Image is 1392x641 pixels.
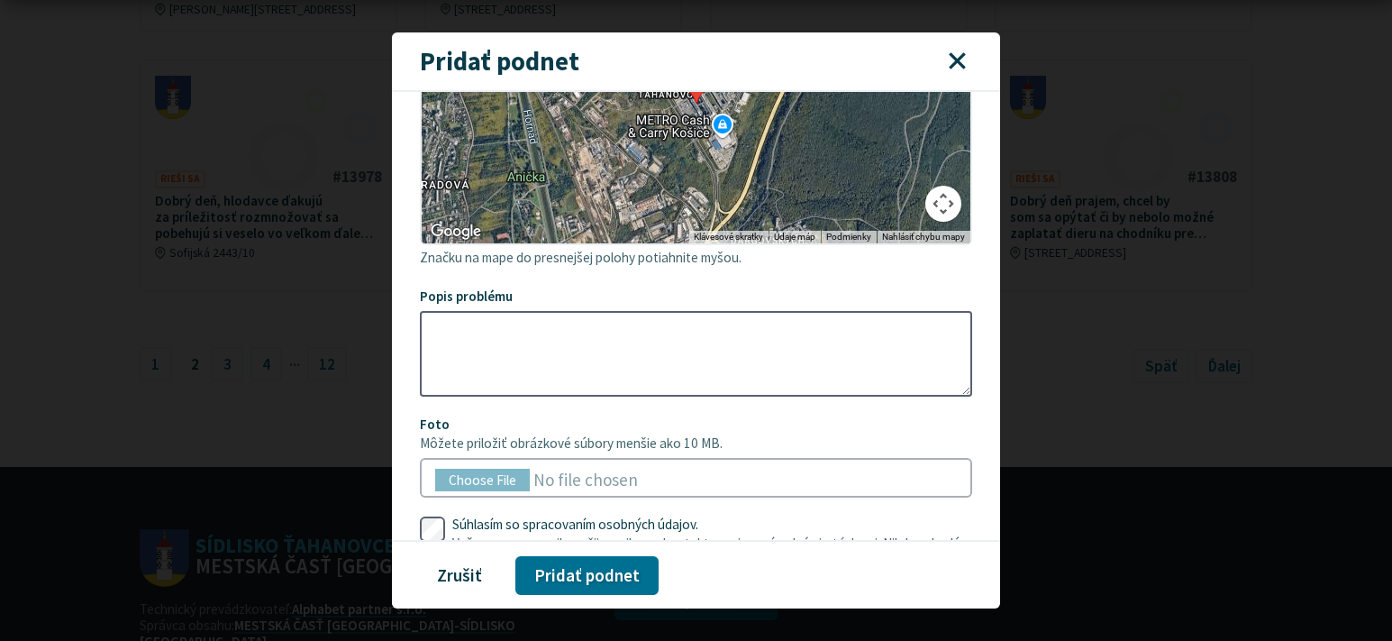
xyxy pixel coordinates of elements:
a: Nahlásiť chybu mapy [882,232,965,242]
p: Značku na mape do presnejšej polohy potiahnite myšou. [420,248,973,269]
a: Otvoriť túto oblasť v Mapách Google (otvorí nové okno) [426,220,486,243]
input: Súhlasím so spracovaním osobných údajov.Vaše meno a e-mail použijeme iba na kontaktovanie s prípa... [420,517,446,543]
span: Súhlasím so spracovaním osobných údajov. [452,517,973,581]
span: Popis problému [420,289,973,305]
span: Foto [420,417,973,451]
span: Vaše meno a e-mail použijeme iba na kontaktovanie s prípadnými otázkami. Nikdy nebudú zverejnené ... [452,536,973,581]
h2: Pridať podnet [420,49,579,75]
button: Údaje máp [774,231,815,243]
button: Pridať podnet [515,556,659,596]
button: Klávesové skratky [694,231,763,243]
button: Ovládať kameru na mape [925,186,961,222]
button: Zrušiť [420,556,499,596]
img: Google [426,220,486,243]
a: Podmienky [826,232,871,242]
textarea: Popis problému [420,311,973,397]
span: Môžete priložiť obrázkové súbory menšie ako 10 MB. [420,436,973,452]
input: FotoMôžete priložiť obrázkové súbory menšie ako 10 MB. [420,458,973,498]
